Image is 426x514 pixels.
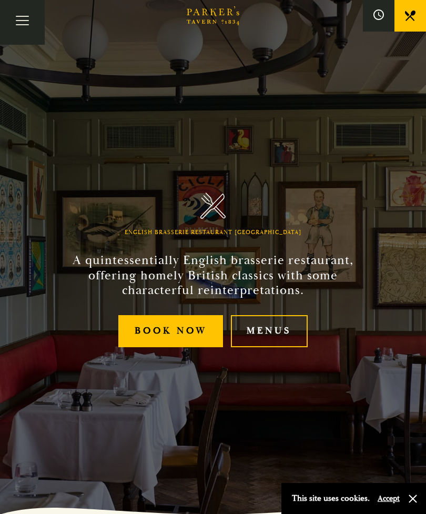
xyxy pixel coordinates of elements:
p: This site uses cookies. [292,491,370,506]
button: Close and accept [408,493,418,504]
a: Menus [231,315,308,347]
img: Parker's Tavern Brasserie Cambridge [200,193,226,218]
a: Book Now [118,315,223,347]
h1: English Brasserie Restaurant [GEOGRAPHIC_DATA] [125,229,301,236]
button: Accept [378,493,400,503]
h2: A quintessentially English brasserie restaurant, offering homely British classics with some chara... [57,253,369,298]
